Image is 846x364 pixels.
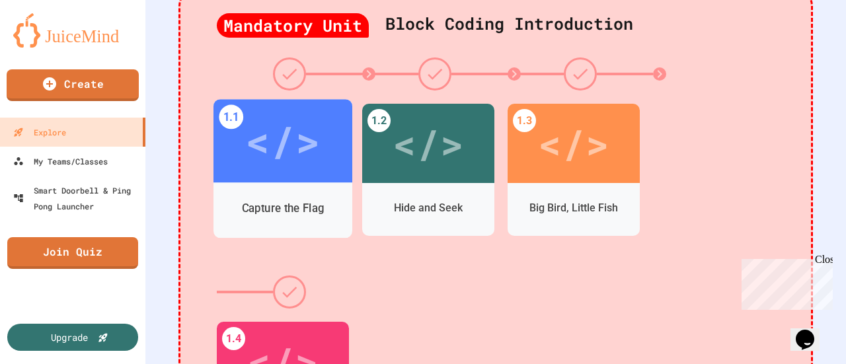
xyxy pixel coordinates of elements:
div: Big Bird, Little Fish [529,200,618,216]
div: Capture the Flag [242,200,325,217]
div: </> [393,114,464,173]
img: logo-orange.svg [13,13,132,48]
div: 1.2 [367,109,391,132]
div: Chat with us now!Close [5,5,91,84]
a: Create [7,69,139,101]
iframe: chat widget [790,311,833,351]
div: </> [245,110,320,172]
div: 1.3 [513,109,536,132]
div: Hide and Seek [394,200,463,216]
div: Smart Doorbell & Ping Pong Launcher [13,182,140,214]
div: 1.1 [219,105,243,129]
a: Join Quiz [7,237,138,269]
iframe: chat widget [736,254,833,310]
div: </> [538,114,609,173]
div: 1.4 [222,327,245,350]
div: My Teams/Classes [13,153,108,169]
div: Explore [13,124,66,140]
div: Mandatory Unit [217,13,369,38]
div: Upgrade [51,330,88,344]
